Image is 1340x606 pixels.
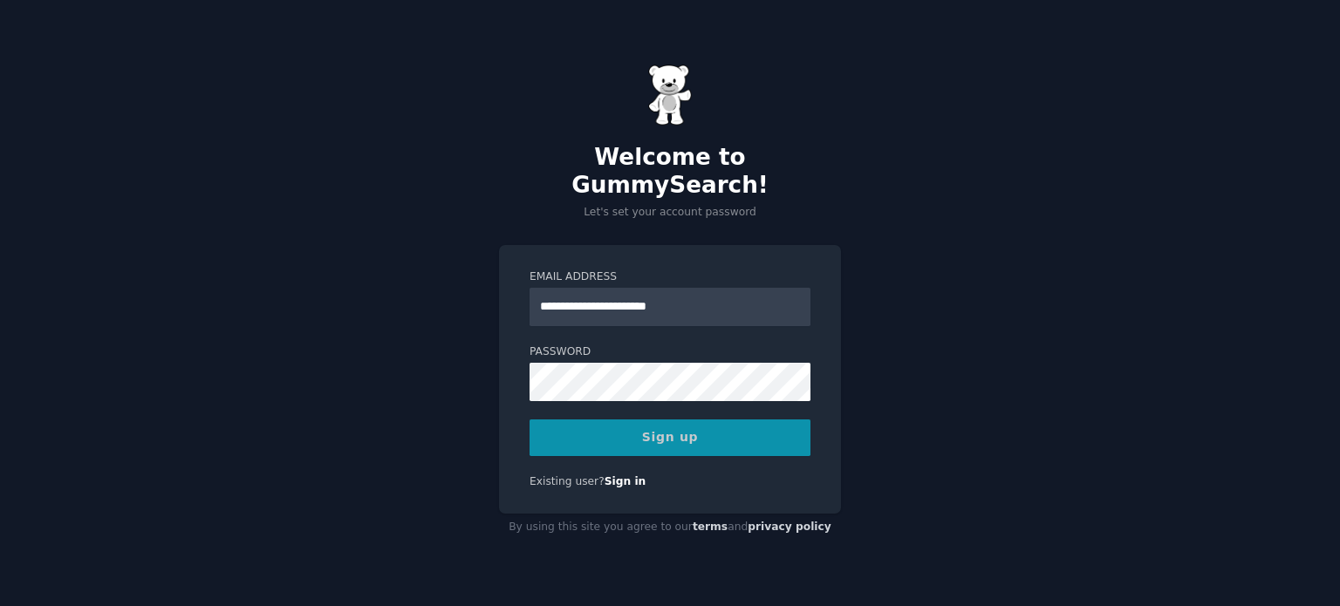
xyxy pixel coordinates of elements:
span: Existing user? [530,475,605,487]
a: terms [693,521,728,533]
a: privacy policy [748,521,831,533]
h2: Welcome to GummySearch! [499,144,841,199]
a: Sign in [605,475,646,487]
img: Gummy Bear [648,65,692,126]
label: Password [530,344,810,360]
label: Email Address [530,269,810,285]
p: Let's set your account password [499,205,841,221]
div: By using this site you agree to our and [499,514,841,541]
